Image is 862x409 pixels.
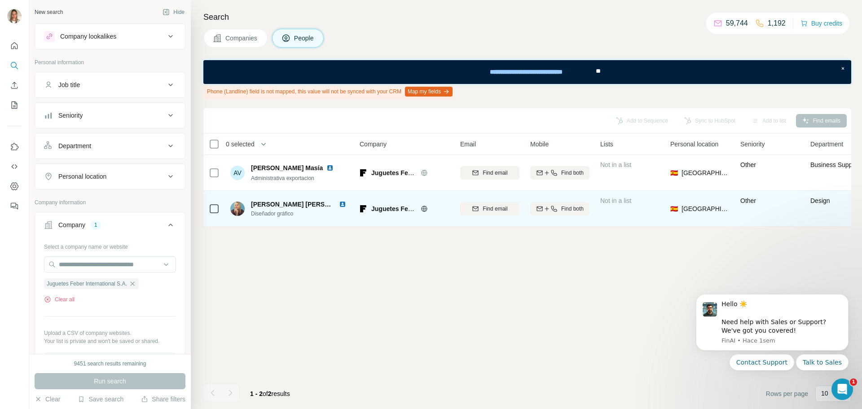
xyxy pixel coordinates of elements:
[600,140,613,149] span: Lists
[91,221,101,229] div: 1
[294,34,315,43] span: People
[35,26,185,47] button: Company lookalikes
[250,390,263,397] span: 1 - 2
[460,166,519,180] button: Find email
[156,5,191,19] button: Hide
[7,9,22,23] img: Avatar
[263,390,268,397] span: of
[460,202,519,215] button: Find email
[35,395,60,404] button: Clear
[850,378,857,386] span: 1
[7,38,22,54] button: Quick start
[251,163,323,172] span: [PERSON_NAME] Masía
[561,169,584,177] span: Find both
[203,60,851,84] iframe: Banner
[58,80,80,89] div: Job title
[58,111,83,120] div: Seniority
[600,161,631,168] span: Not in a list
[44,352,176,369] button: Upload a list of companies
[810,161,860,168] span: Business Support
[7,178,22,194] button: Dashboard
[339,201,346,208] img: LinkedIn logo
[670,168,678,177] span: 🇪🇸
[44,239,176,251] div: Select a company name or website
[831,378,853,400] iframe: Intercom live chat
[7,198,22,214] button: Feedback
[530,202,589,215] button: Find both
[35,58,185,66] p: Personal information
[810,140,843,149] span: Department
[561,205,584,213] span: Find both
[740,197,756,204] span: Other
[460,140,476,149] span: Email
[682,283,862,405] iframe: Intercom notifications mensaje
[726,18,748,29] p: 59,744
[35,105,185,126] button: Seniority
[58,172,106,181] div: Personal location
[740,140,765,149] span: Seniority
[225,34,258,43] span: Companies
[35,214,185,239] button: Company1
[251,175,314,181] span: Administrativa exportacion
[35,166,185,187] button: Personal location
[670,204,678,213] span: 🇪🇸
[360,169,367,176] img: Logo of Juguetes Feber International S.A.
[7,97,22,113] button: My lists
[7,139,22,155] button: Use Surfe on LinkedIn
[35,8,63,16] div: New search
[58,141,91,150] div: Department
[203,11,851,23] h4: Search
[7,57,22,74] button: Search
[326,164,334,172] img: LinkedIn logo
[682,204,730,213] span: [GEOGRAPHIC_DATA]
[203,84,454,99] div: Phone (Landline) field is not mapped, this value will not be synced with your CRM
[360,140,387,149] span: Company
[78,395,123,404] button: Save search
[250,390,290,397] span: results
[226,140,255,149] span: 0 selected
[600,197,631,204] span: Not in a list
[58,220,85,229] div: Company
[251,201,358,208] span: [PERSON_NAME] [PERSON_NAME]
[800,17,842,30] button: Buy credits
[47,280,127,288] span: Juguetes Feber International S.A.
[141,395,185,404] button: Share filters
[251,210,350,218] span: Diseñador gráfico
[670,140,718,149] span: Personal location
[44,295,75,303] button: Clear all
[768,18,786,29] p: 1,192
[7,158,22,175] button: Use Surfe API
[35,198,185,207] p: Company information
[810,197,830,204] span: Design
[371,205,471,212] span: Juguetes Feber International S.A.
[44,329,176,337] p: Upload a CSV of company websites.
[371,169,471,176] span: Juguetes Feber International S.A.
[7,77,22,93] button: Enrich CSV
[740,161,756,168] span: Other
[405,87,453,97] button: Map my fields
[360,205,367,212] img: Logo of Juguetes Feber International S.A.
[483,205,507,213] span: Find email
[682,168,730,177] span: [GEOGRAPHIC_DATA]
[230,166,245,180] div: AV
[74,360,146,368] div: 9451 search results remaining
[268,390,272,397] span: 2
[230,202,245,216] img: Avatar
[530,140,549,149] span: Mobile
[35,135,185,157] button: Department
[35,74,185,96] button: Job title
[60,32,116,41] div: Company lookalikes
[483,169,507,177] span: Find email
[44,337,176,345] p: Your list is private and won't be saved or shared.
[530,166,589,180] button: Find both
